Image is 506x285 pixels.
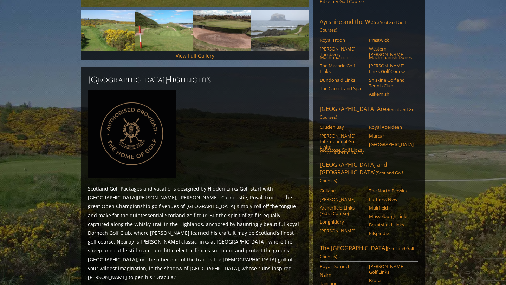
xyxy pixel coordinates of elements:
[369,264,414,275] a: [PERSON_NAME] Golf Links
[320,246,414,259] span: (Scotland Golf Courses)
[320,219,364,225] a: Longniddry
[369,205,414,211] a: Muirfield
[320,197,364,202] a: [PERSON_NAME]
[369,213,414,219] a: Musselburgh Links
[320,244,418,262] a: The [GEOGRAPHIC_DATA](Scotland Golf Courses)
[320,161,418,186] a: [GEOGRAPHIC_DATA] and [GEOGRAPHIC_DATA](Scotland Golf Courses)
[369,133,414,139] a: Murcar
[176,52,214,59] a: View Full Gallery
[369,63,414,74] a: [PERSON_NAME] Links Golf Course
[320,54,364,60] a: Machrihanish
[369,222,414,227] a: Bruntsfield Links
[369,278,414,283] a: Brora
[369,91,414,97] a: Askernish
[320,37,364,43] a: Royal Troon
[88,74,302,86] h2: [GEOGRAPHIC_DATA] ighlights
[320,133,364,156] a: [PERSON_NAME] International Golf Links [GEOGRAPHIC_DATA]
[369,188,414,193] a: The North Berwick
[369,54,414,60] a: Machrihanish Dunes
[320,147,364,153] a: Montrose Golf Links
[320,46,364,58] a: [PERSON_NAME] Turnberry
[320,264,364,269] a: Royal Dornoch
[369,124,414,130] a: Royal Aberdeen
[320,105,418,122] a: [GEOGRAPHIC_DATA] Area(Scotland Golf Courses)
[320,77,364,83] a: Dundonald Links
[369,197,414,202] a: Luffness New
[320,272,364,278] a: Nairn
[320,188,364,193] a: Gullane
[369,231,414,236] a: Kilspindie
[88,184,302,281] p: Scotland Golf Packages and vacations designed by Hidden Links Golf start with [GEOGRAPHIC_DATA][P...
[320,63,364,74] a: The Machrie Golf Links
[320,124,364,130] a: Cruden Bay
[320,228,364,233] a: [PERSON_NAME]
[165,74,172,86] span: H
[369,37,414,43] a: Prestwick
[320,18,418,35] a: Ayrshire and the West(Scotland Golf Courses)
[320,86,364,91] a: The Carrick and Spa
[320,205,364,217] a: Archerfield Links (Fidra Course)
[369,77,414,89] a: Shiskine Golf and Tennis Club
[369,46,414,58] a: Western [PERSON_NAME]
[369,141,414,147] a: [GEOGRAPHIC_DATA]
